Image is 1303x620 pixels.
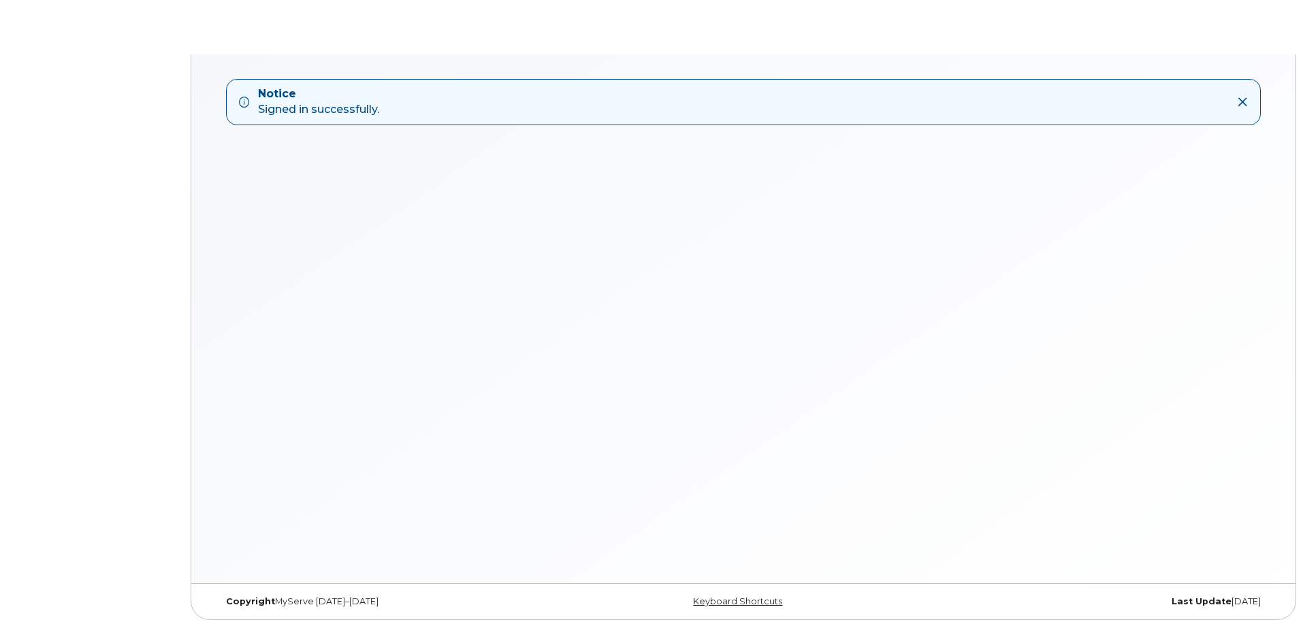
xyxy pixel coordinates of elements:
a: Keyboard Shortcuts [693,596,782,606]
strong: Notice [258,86,379,102]
div: [DATE] [919,596,1271,607]
strong: Copyright [226,596,275,606]
strong: Last Update [1172,596,1232,606]
div: MyServe [DATE]–[DATE] [216,596,568,607]
div: Signed in successfully. [258,86,379,118]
